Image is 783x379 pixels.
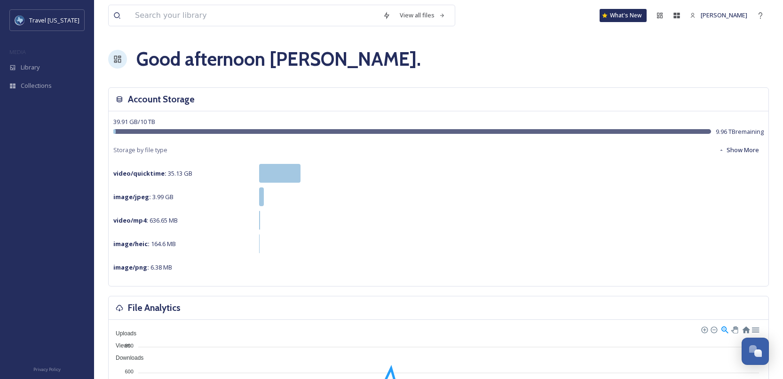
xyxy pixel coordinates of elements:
tspan: 800 [125,343,134,348]
strong: video/mp4 : [113,216,148,224]
span: Downloads [109,355,143,361]
div: Menu [751,325,759,333]
span: 6.38 MB [113,263,172,271]
span: MEDIA [9,48,26,55]
span: Privacy Policy [33,366,61,372]
span: Collections [21,81,52,90]
h1: Good afternoon [PERSON_NAME] . [136,45,421,73]
span: 164.6 MB [113,240,176,248]
h3: File Analytics [128,301,181,315]
button: Show More [714,141,764,159]
span: Travel [US_STATE] [29,16,79,24]
div: Panning [731,326,737,332]
span: Uploads [109,330,136,337]
img: images%20%281%29.jpeg [15,15,24,25]
a: What's New [600,9,647,22]
tspan: 600 [125,369,134,374]
a: Privacy Policy [33,363,61,374]
span: [PERSON_NAME] [701,11,747,19]
a: [PERSON_NAME] [685,6,752,24]
strong: video/quicktime : [113,169,166,178]
div: Zoom Out [710,326,717,333]
div: Zoom In [701,326,707,333]
span: 9.96 TB remaining [716,127,764,136]
input: Search your library [130,5,378,26]
span: Views [109,342,131,349]
div: Reset Zoom [742,325,750,333]
span: Storage by file type [113,146,167,155]
div: Selection Zoom [720,325,728,333]
strong: image/heic : [113,240,150,248]
span: Library [21,63,40,72]
strong: image/jpeg : [113,193,151,201]
span: 636.65 MB [113,216,178,224]
span: 3.99 GB [113,193,174,201]
span: 39.91 GB / 10 TB [113,117,155,126]
strong: image/png : [113,263,149,271]
a: View all files [395,6,450,24]
button: Open Chat [742,338,769,365]
h3: Account Storage [128,93,195,106]
span: 35.13 GB [113,169,192,178]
